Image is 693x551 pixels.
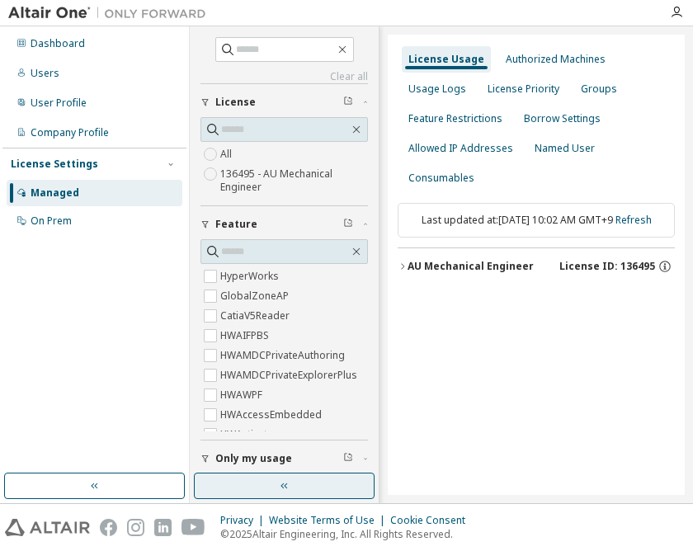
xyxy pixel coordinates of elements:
div: Allowed IP Addresses [408,142,513,155]
span: Clear filter [343,96,353,109]
div: Cookie Consent [390,514,475,527]
div: Managed [31,186,79,200]
div: Usage Logs [408,82,466,96]
span: License [215,96,256,109]
button: Only my usage [200,440,368,477]
div: Consumables [408,172,474,185]
a: Clear all [200,70,368,83]
label: HyperWorks [220,266,282,286]
label: CatiaV5Reader [220,306,293,326]
label: 136495 - AU Mechanical Engineer [220,164,368,197]
div: AU Mechanical Engineer [408,260,534,273]
div: Dashboard [31,37,85,50]
div: Groups [581,82,617,96]
button: License [200,84,368,120]
div: Named User [535,142,595,155]
div: Feature Restrictions [408,112,502,125]
div: License Priority [488,82,559,96]
div: License Settings [11,158,98,171]
span: Feature [215,218,257,231]
span: Clear filter [343,452,353,465]
label: All [220,144,235,164]
label: HWAMDCPrivateAuthoring [220,346,348,365]
label: HWActivate [220,425,276,445]
img: facebook.svg [100,519,117,536]
img: linkedin.svg [154,519,172,536]
label: HWAMDCPrivateExplorerPlus [220,365,361,385]
img: youtube.svg [181,519,205,536]
div: Company Profile [31,126,109,139]
span: License ID: 136495 [559,260,655,273]
a: Refresh [615,213,652,227]
img: instagram.svg [127,519,144,536]
label: HWAccessEmbedded [220,405,325,425]
div: User Profile [31,97,87,110]
label: HWAIFPBS [220,326,272,346]
div: Users [31,67,59,80]
div: On Prem [31,214,72,228]
label: GlobalZoneAP [220,286,292,306]
div: Privacy [220,514,269,527]
div: Website Terms of Use [269,514,390,527]
p: © 2025 Altair Engineering, Inc. All Rights Reserved. [220,527,475,541]
label: HWAWPF [220,385,266,405]
img: Altair One [8,5,214,21]
button: Feature [200,206,368,243]
span: Only my usage [215,452,292,465]
div: Authorized Machines [506,53,606,66]
img: altair_logo.svg [5,519,90,536]
span: Clear filter [343,218,353,231]
div: Borrow Settings [524,112,601,125]
div: Last updated at: [DATE] 10:02 AM GMT+9 [398,203,675,238]
button: AU Mechanical EngineerLicense ID: 136495 [398,248,675,285]
div: License Usage [408,53,484,66]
